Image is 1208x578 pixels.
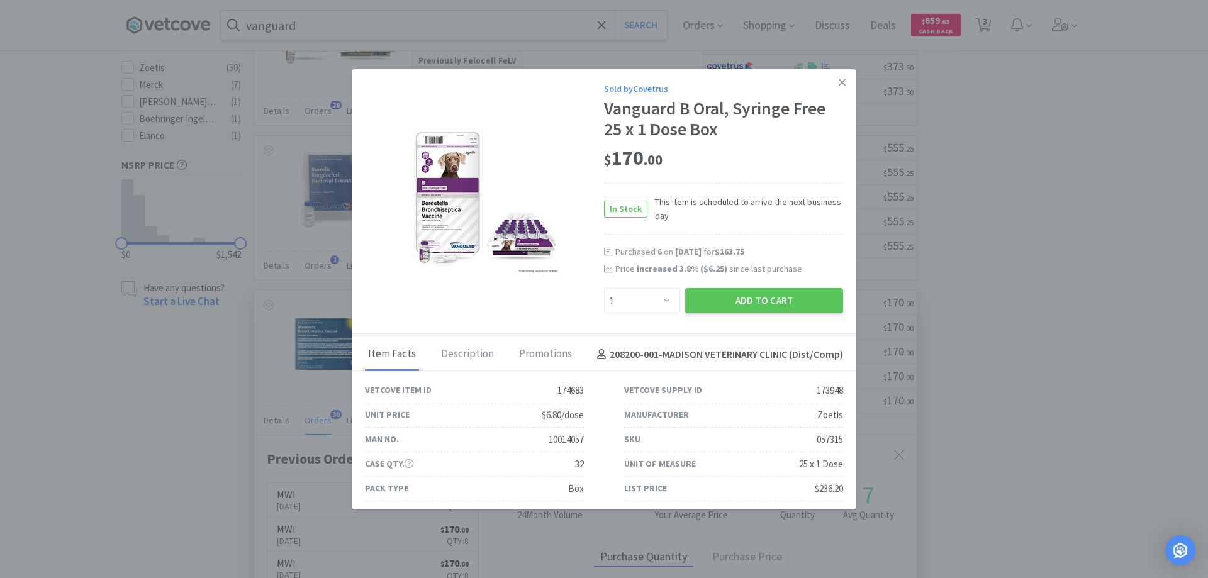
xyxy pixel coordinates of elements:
[542,408,584,423] div: $6.80/dose
[604,151,612,169] span: $
[817,408,843,423] div: Zoetis
[624,432,640,446] div: SKU
[637,263,727,274] span: increased 3.8 % ( )
[604,82,843,96] div: Sold by Covetrus
[365,408,410,421] div: Unit Price
[365,506,381,520] div: URL
[657,246,662,257] span: 6
[604,98,843,140] div: Vanguard B Oral, Syringe Free 25 x 1 Dose Box
[493,507,584,519] a: View onCovetrus's Site
[799,457,843,472] div: 25 x 1 Dose
[549,432,584,447] div: 10014057
[1165,535,1195,565] div: Open Intercom Messenger
[624,457,696,470] div: Unit of Measure
[624,383,702,397] div: Vetcove Supply ID
[365,457,413,470] div: Case Qty.
[406,119,563,276] img: 6f97b2b8192a4bd7a45e6b9cf6ade113_173948.png
[516,339,575,370] div: Promotions
[365,432,399,446] div: Man No.
[644,151,663,169] span: . 00
[365,383,432,397] div: Vetcove Item ID
[815,481,843,496] div: $236.20
[365,339,419,370] div: Item Facts
[703,263,724,274] span: $6.25
[715,246,744,257] span: $163.75
[817,432,843,447] div: 057315
[624,481,667,495] div: List Price
[557,383,584,398] div: 174683
[568,481,584,496] div: Box
[365,481,408,495] div: Pack Type
[605,201,647,217] span: In Stock
[615,262,843,275] div: Price since last purchase
[647,195,843,223] span: This item is scheduled to arrive the next business day
[624,408,689,421] div: Manufacturer
[438,339,497,370] div: Description
[685,288,843,313] button: Add to Cart
[604,145,663,170] span: 170
[592,347,843,363] h4: 208200-001 - MADISON VETERINARY CLINIC (Dist/Comp)
[575,457,584,472] div: 32
[817,383,843,398] div: 173948
[615,246,843,258] div: Purchased on for
[675,246,702,257] span: [DATE]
